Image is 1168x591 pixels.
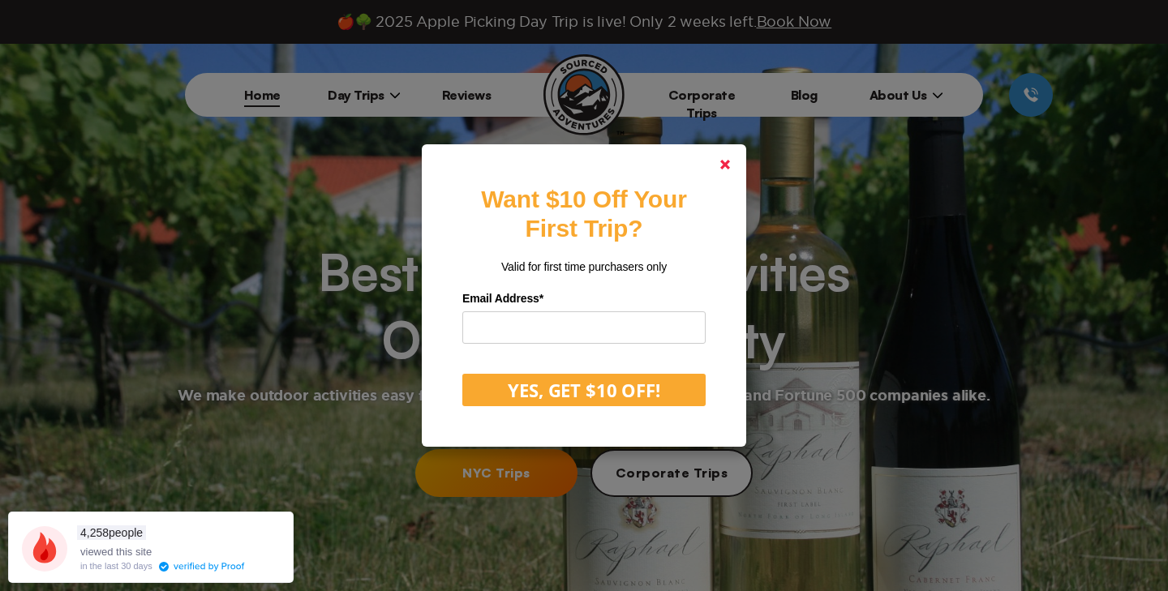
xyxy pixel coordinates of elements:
[706,145,745,184] a: Close
[539,292,543,305] span: Required
[80,562,152,571] div: in the last 30 days
[80,526,109,539] span: 4,258
[462,374,706,406] button: YES, GET $10 OFF!
[80,546,152,558] span: viewed this site
[462,286,706,311] label: Email Address
[501,260,667,273] span: Valid for first time purchasers only
[481,186,686,242] strong: Want $10 Off Your First Trip?
[77,525,146,540] span: people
